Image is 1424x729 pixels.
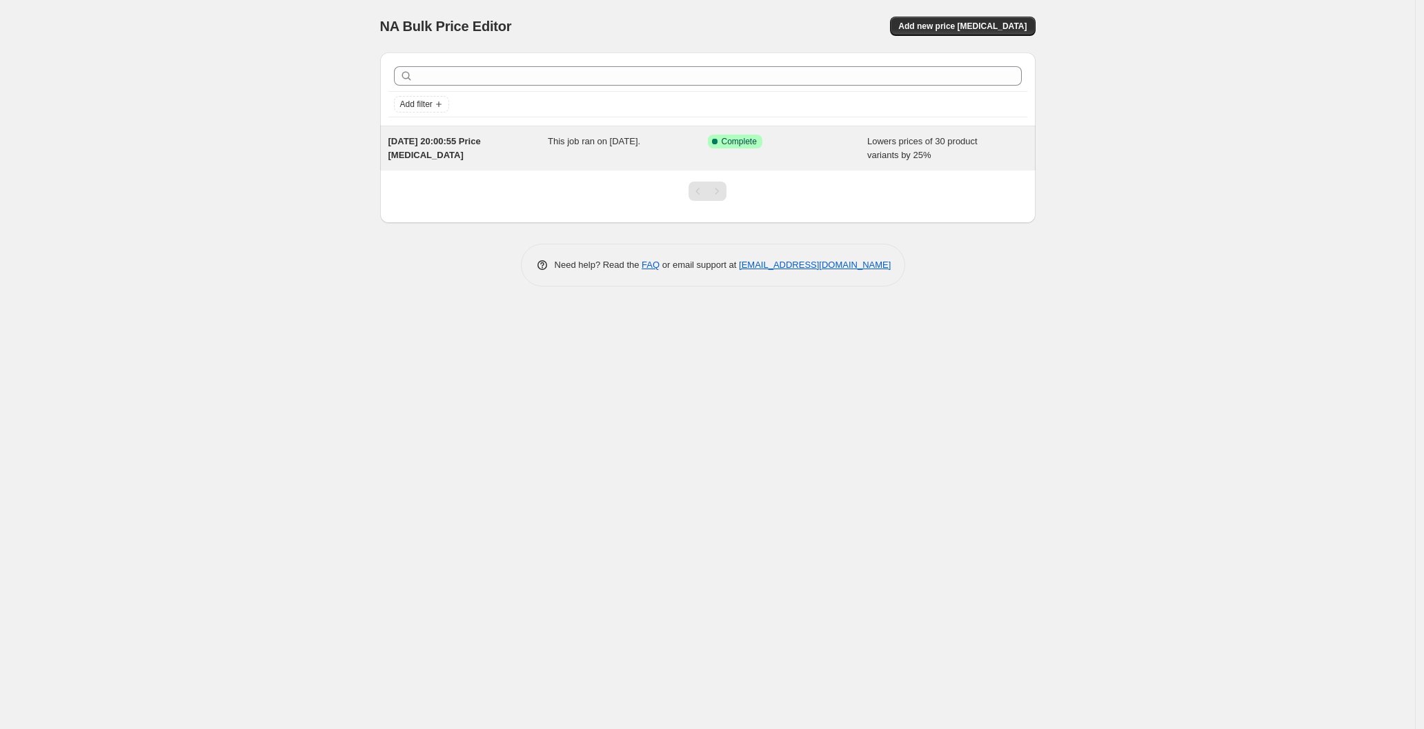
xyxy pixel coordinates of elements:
span: Lowers prices of 30 product variants by 25% [867,136,978,160]
a: [EMAIL_ADDRESS][DOMAIN_NAME] [739,260,891,270]
button: Add new price [MEDICAL_DATA] [890,17,1035,36]
span: Complete [722,136,757,147]
span: [DATE] 20:00:55 Price [MEDICAL_DATA] [388,136,481,160]
span: This job ran on [DATE]. [548,136,640,146]
button: Add filter [394,96,449,113]
span: Add new price [MEDICAL_DATA] [898,21,1027,32]
span: or email support at [660,260,739,270]
nav: Pagination [689,182,726,201]
span: Add filter [400,99,433,110]
span: NA Bulk Price Editor [380,19,512,34]
span: Need help? Read the [555,260,642,270]
a: FAQ [642,260,660,270]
